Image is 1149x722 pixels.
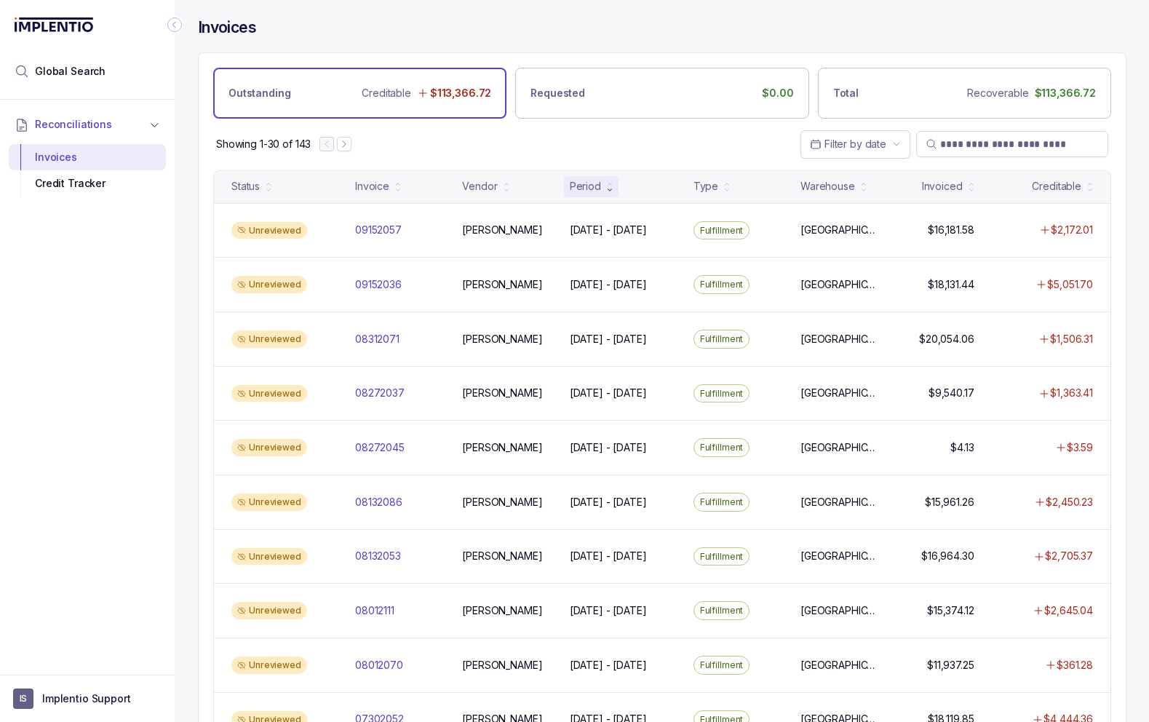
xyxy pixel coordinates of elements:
p: $4.13 [950,440,974,455]
p: $2,450.23 [1046,495,1093,509]
p: $1,363.41 [1050,386,1093,400]
button: Reconciliations [9,108,166,140]
p: $16,181.58 [928,223,974,237]
span: Reconciliations [35,117,112,132]
p: $2,645.04 [1044,603,1093,618]
p: $2,172.01 [1051,223,1093,237]
div: Unreviewed [231,602,307,619]
p: $18,131.44 [928,277,974,292]
button: Date Range Picker [800,130,910,158]
p: Fulfillment [700,223,744,238]
p: [PERSON_NAME] [462,495,542,509]
div: Period [570,179,601,194]
p: [DATE] - [DATE] [570,549,647,563]
p: Requested [530,86,585,100]
div: Remaining page entries [216,137,311,151]
p: $5,051.70 [1047,277,1093,292]
p: [PERSON_NAME] [462,549,542,563]
p: Implentio Support [42,691,131,706]
p: Outstanding [228,86,290,100]
button: User initialsImplentio Support [13,689,162,709]
div: Type [693,179,718,194]
p: [GEOGRAPHIC_DATA] [800,658,878,673]
p: $2,705.37 [1045,549,1093,563]
p: Fulfillment [700,386,744,401]
p: 08312071 [355,332,399,346]
p: [PERSON_NAME] [462,440,542,455]
p: $15,961.26 [925,495,974,509]
p: [PERSON_NAME] [462,658,542,673]
p: [PERSON_NAME] [462,603,542,618]
div: Vendor [462,179,497,194]
p: 08272045 [355,440,405,455]
span: Global Search [35,64,106,79]
button: Next Page [337,137,351,151]
p: [PERSON_NAME] [462,223,542,237]
p: [PERSON_NAME] [462,277,542,292]
p: 09152057 [355,223,402,237]
span: Filter by date [824,138,886,150]
p: [PERSON_NAME] [462,332,542,346]
div: Warehouse [800,179,855,194]
p: [GEOGRAPHIC_DATA] [800,440,878,455]
p: $20,054.06 [919,332,974,346]
div: Collapse Icon [166,16,183,33]
p: [GEOGRAPHIC_DATA] [800,495,878,509]
div: Unreviewed [231,330,307,348]
search: Date Range Picker [810,137,886,151]
p: 08272037 [355,386,405,400]
div: Reconciliations [9,141,166,200]
p: [GEOGRAPHIC_DATA] [800,223,878,237]
p: [DATE] - [DATE] [570,603,647,618]
p: Fulfillment [700,332,744,346]
p: $1,506.31 [1050,332,1093,346]
p: 08012070 [355,658,403,673]
p: $3.59 [1067,440,1093,455]
div: Unreviewed [231,439,307,456]
div: Creditable [1032,179,1081,194]
p: $9,540.17 [929,386,974,400]
div: Unreviewed [231,385,307,402]
div: Credit Tracker [20,170,154,197]
p: Fulfillment [700,277,744,292]
p: [GEOGRAPHIC_DATA] [800,332,878,346]
p: [GEOGRAPHIC_DATA] [800,549,878,563]
p: [GEOGRAPHIC_DATA] [800,386,878,400]
p: [DATE] - [DATE] [570,223,647,237]
p: Fulfillment [700,495,744,509]
p: $361.28 [1057,658,1093,673]
p: [PERSON_NAME] [462,386,542,400]
p: Fulfillment [700,603,744,618]
div: Unreviewed [231,222,307,239]
div: Unreviewed [231,656,307,674]
div: Unreviewed [231,276,307,293]
p: Showing 1-30 of 143 [216,137,311,151]
p: $16,964.30 [921,549,974,563]
div: Invoiced [922,179,963,194]
p: Fulfillment [700,658,744,673]
p: 08132053 [355,549,401,563]
p: [DATE] - [DATE] [570,277,647,292]
p: Fulfillment [700,440,744,455]
p: 08132086 [355,495,402,509]
p: $113,366.72 [430,86,491,100]
p: $15,374.12 [927,603,974,618]
p: [DATE] - [DATE] [570,440,647,455]
h4: Invoices [198,17,256,38]
p: [GEOGRAPHIC_DATA] [800,277,878,292]
p: Recoverable [967,86,1028,100]
span: User initials [13,689,33,709]
div: Unreviewed [231,548,307,566]
div: Unreviewed [231,493,307,511]
p: Creditable [362,86,411,100]
p: Fulfillment [700,550,744,564]
div: Invoice [355,179,389,194]
p: Total [833,86,859,100]
p: [GEOGRAPHIC_DATA] [800,603,878,618]
p: [DATE] - [DATE] [570,495,647,509]
p: [DATE] - [DATE] [570,332,647,346]
p: $11,937.25 [927,658,974,673]
p: [DATE] - [DATE] [570,386,647,400]
p: $113,366.72 [1035,86,1096,100]
p: 09152036 [355,277,402,292]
